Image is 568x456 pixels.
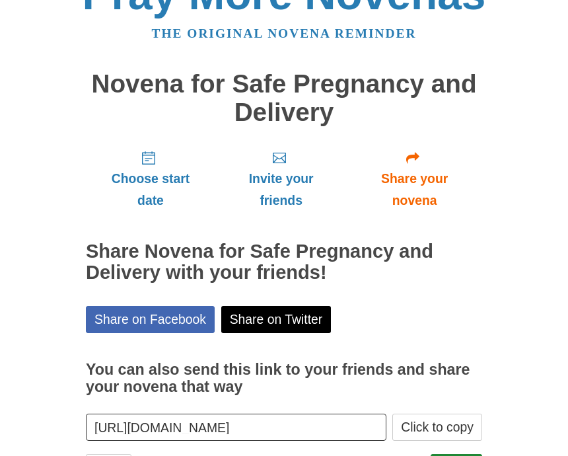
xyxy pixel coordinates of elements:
a: The original novena reminder [152,26,417,40]
button: Click to copy [392,414,482,441]
h3: You can also send this link to your friends and share your novena that way [86,361,482,395]
span: Choose start date [99,168,202,211]
a: Invite your friends [215,139,347,218]
h1: Novena for Safe Pregnancy and Delivery [86,70,482,126]
span: Invite your friends [229,168,334,211]
a: Choose start date [86,139,215,218]
h2: Share Novena for Safe Pregnancy and Delivery with your friends! [86,241,482,284]
a: Share your novena [347,139,482,218]
span: Share your novena [360,168,469,211]
a: Share on Twitter [221,306,332,333]
a: Share on Facebook [86,306,215,333]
